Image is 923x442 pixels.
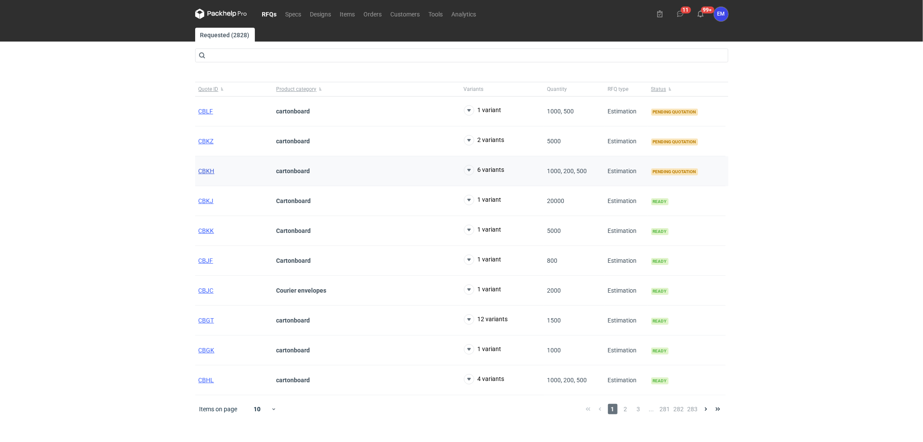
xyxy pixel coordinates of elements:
[199,347,215,354] a: CBGK
[648,82,726,96] button: Status
[673,7,687,21] button: 11
[360,9,386,19] a: Orders
[277,347,310,354] strong: cartonboard
[651,318,669,325] span: Ready
[660,404,670,414] span: 281
[199,257,213,264] a: CBJF
[634,404,643,414] span: 3
[647,404,656,414] span: ...
[605,186,648,216] div: Estimation
[464,135,505,145] button: 2 variants
[199,197,214,204] a: CBKJ
[608,404,617,414] span: 1
[605,97,648,126] div: Estimation
[199,287,214,294] a: CBJC
[199,138,214,145] a: CBKZ
[547,168,587,174] span: 1000, 200, 500
[651,377,669,384] span: Ready
[277,287,327,294] strong: Courier envelopes
[547,138,561,145] span: 5000
[464,374,505,384] button: 4 variants
[199,168,215,174] a: CBKH
[464,284,502,295] button: 1 variant
[464,255,502,265] button: 1 variant
[651,258,669,265] span: Ready
[386,9,425,19] a: Customers
[464,165,505,175] button: 6 variants
[605,306,648,336] div: Estimation
[425,9,447,19] a: Tools
[621,404,630,414] span: 2
[464,195,502,205] button: 1 variant
[277,197,311,204] strong: Cartonboard
[273,82,460,96] button: Product category
[195,28,255,42] a: Requested (2828)
[605,276,648,306] div: Estimation
[195,82,273,96] button: Quote ID
[605,336,648,365] div: Estimation
[547,377,587,384] span: 1000, 200, 500
[464,225,502,235] button: 1 variant
[199,405,238,413] span: Items on page
[547,108,574,115] span: 1000, 500
[464,105,502,116] button: 1 variant
[605,365,648,395] div: Estimation
[243,403,271,415] div: 10
[651,109,698,116] span: Pending quotation
[605,216,648,246] div: Estimation
[199,317,214,324] a: CBGT
[199,227,214,234] a: CBKK
[605,156,648,186] div: Estimation
[277,317,310,324] strong: cartonboard
[608,86,629,93] span: RFQ type
[277,86,317,93] span: Product category
[547,257,558,264] span: 800
[277,138,310,145] strong: cartonboard
[464,314,508,325] button: 12 variants
[258,9,281,19] a: RFQs
[714,7,728,21] div: Ewelina Macek
[651,228,669,235] span: Ready
[674,404,684,414] span: 282
[651,86,666,93] span: Status
[688,404,698,414] span: 283
[547,287,561,294] span: 2000
[277,108,310,115] strong: cartonboard
[547,197,565,204] span: 20000
[651,288,669,295] span: Ready
[277,377,310,384] strong: cartonboard
[277,227,311,234] strong: Cartonboard
[447,9,481,19] a: Analytics
[199,108,213,115] a: CBLF
[277,257,311,264] strong: Cartonboard
[306,9,336,19] a: Designs
[199,377,214,384] a: CBHL
[694,7,708,21] button: 99+
[651,139,698,145] span: Pending quotation
[547,86,567,93] span: Quantity
[195,9,247,19] svg: Packhelp Pro
[281,9,306,19] a: Specs
[464,86,484,93] span: Variants
[277,168,310,174] strong: cartonboard
[651,348,669,355] span: Ready
[547,347,561,354] span: 1000
[651,198,669,205] span: Ready
[605,246,648,276] div: Estimation
[547,227,561,234] span: 5000
[547,317,561,324] span: 1500
[605,126,648,156] div: Estimation
[714,7,728,21] button: EM
[199,86,219,93] span: Quote ID
[464,344,502,355] button: 1 variant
